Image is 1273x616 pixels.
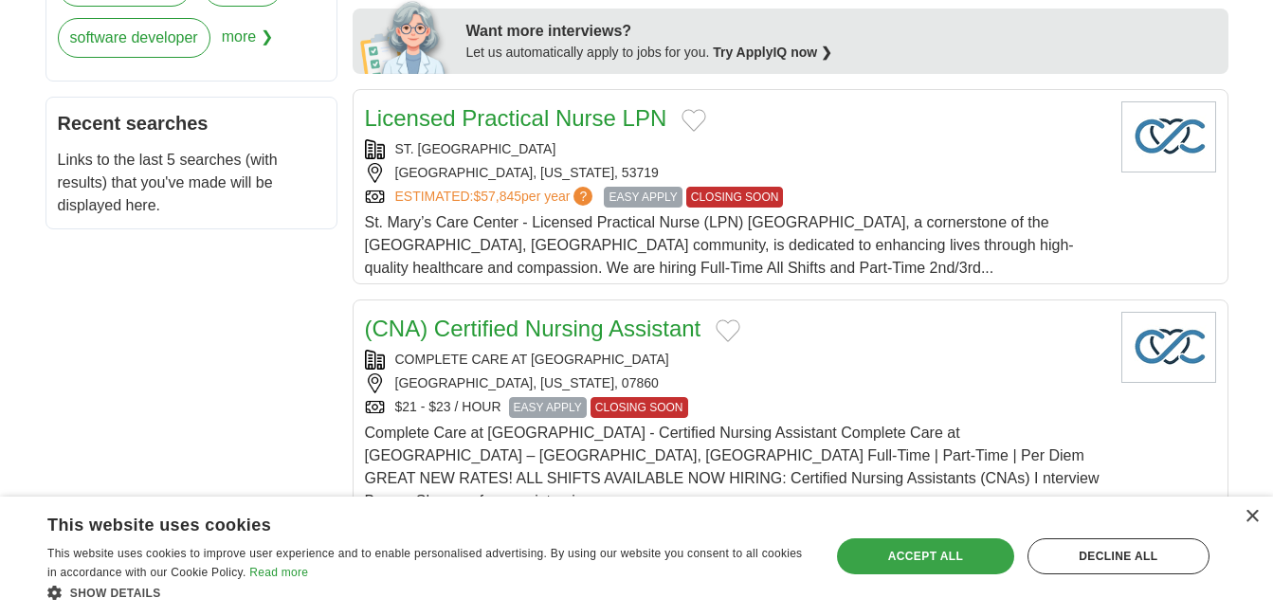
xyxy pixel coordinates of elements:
img: Company logo [1121,101,1216,172]
div: $21 - $23 / HOUR [365,397,1106,418]
span: Complete Care at [GEOGRAPHIC_DATA] - Certified Nursing Assistant Complete Care at [GEOGRAPHIC_DAT... [365,425,1100,509]
span: CLOSING SOON [686,187,784,208]
div: [GEOGRAPHIC_DATA], [US_STATE], 53719 [365,163,1106,183]
a: (CNA) Certified Nursing Assistant [365,316,701,341]
div: Show details [47,583,807,602]
div: Let us automatically apply to jobs for you. [466,43,1217,63]
span: EASY APPLY [604,187,682,208]
div: [GEOGRAPHIC_DATA], [US_STATE], 07860 [365,373,1106,393]
span: ? [573,187,592,206]
h2: Recent searches [58,109,325,137]
button: Add to favorite jobs [682,109,706,132]
div: ST. [GEOGRAPHIC_DATA] [365,139,1106,159]
div: COMPLETE CARE AT [GEOGRAPHIC_DATA] [365,350,1106,370]
span: This website uses cookies to improve user experience and to enable personalised advertising. By u... [47,547,802,579]
p: Links to the last 5 searches (with results) that you've made will be displayed here. [58,149,325,217]
span: St. Mary’s Care Center - Licensed Practical Nurse (LPN) [GEOGRAPHIC_DATA], a cornerstone of the [... [365,214,1074,276]
a: software developer [58,18,210,58]
a: Try ApplyIQ now ❯ [713,45,832,60]
div: Close [1245,510,1259,524]
img: Company logo [1121,312,1216,383]
a: Read more, opens a new window [249,566,308,579]
a: ESTIMATED:$57,845per year? [395,187,597,208]
div: Want more interviews? [466,20,1217,43]
span: $57,845 [473,189,521,204]
div: Decline all [1027,538,1209,574]
span: more ❯ [222,18,273,69]
a: Licensed Practical Nurse LPN [365,105,667,131]
span: CLOSING SOON [591,397,688,418]
div: This website uses cookies [47,508,759,536]
div: Accept all [837,538,1014,574]
span: Show details [70,587,161,600]
span: EASY APPLY [509,397,587,418]
button: Add to favorite jobs [716,319,740,342]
